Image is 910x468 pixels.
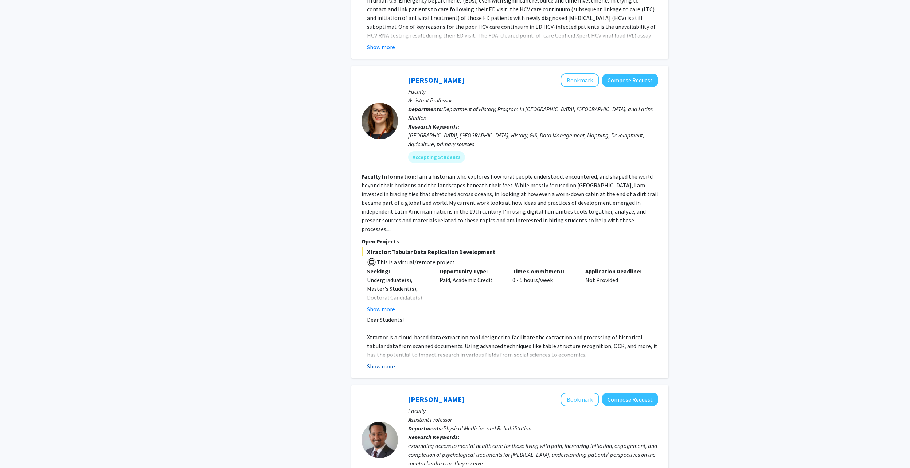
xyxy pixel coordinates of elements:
p: Application Deadline: [585,267,647,276]
span: Xtractor: Tabular Data Replication Development [362,247,658,256]
fg-read-more: I am a historian who explores how rural people understood, encountered, and shaped the world beyo... [362,173,658,233]
b: Departments: [408,425,443,432]
p: Faculty [408,406,658,415]
mat-chip: Accepting Students [408,151,465,163]
div: 0 - 5 hours/week [507,267,580,313]
div: [GEOGRAPHIC_DATA], [GEOGRAPHIC_DATA], History, GIS, Data Management, Mapping, Development, Agricu... [408,131,658,148]
b: Departments: [408,105,443,113]
button: Show more [367,305,395,313]
span: This is a virtual/remote project [376,258,455,266]
p: Open Projects [362,237,658,246]
a: [PERSON_NAME] [408,395,464,404]
div: expanding access to mental health care for those living with pain, increasing initiation, engagem... [408,441,658,468]
p: Time Commitment: [512,267,574,276]
span: Xtractor is a cloud-based data extraction tool designed to facilitate the extraction and processi... [367,334,657,358]
b: Research Keywords: [408,123,460,130]
span: Dear Students! [367,316,404,323]
b: Faculty Information: [362,173,416,180]
iframe: Chat [5,435,31,463]
button: Add Casey Lurtz to Bookmarks [561,73,599,87]
button: Compose Request to Fenan Rassu [602,393,658,406]
p: Assistant Professor [408,415,658,424]
p: Assistant Professor [408,96,658,105]
button: Show more [367,43,395,51]
span: Physical Medicine and Rehabilitation [443,425,531,432]
button: Compose Request to Casey Lurtz [602,74,658,87]
p: Faculty [408,87,658,96]
p: Opportunity Type: [440,267,501,276]
span: Department of History, Program in [GEOGRAPHIC_DATA], [GEOGRAPHIC_DATA], and Latinx Studies [408,105,653,121]
b: Research Keywords: [408,433,460,441]
button: Add Fenan Rassu to Bookmarks [561,393,599,406]
p: Seeking: [367,267,429,276]
div: Undergraduate(s), Master's Student(s), Doctoral Candidate(s) (PhD, MD, DMD, PharmD, etc.) [367,276,429,319]
div: Not Provided [580,267,653,313]
div: Paid, Academic Credit [434,267,507,313]
a: [PERSON_NAME] [408,75,464,85]
button: Show more [367,362,395,371]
